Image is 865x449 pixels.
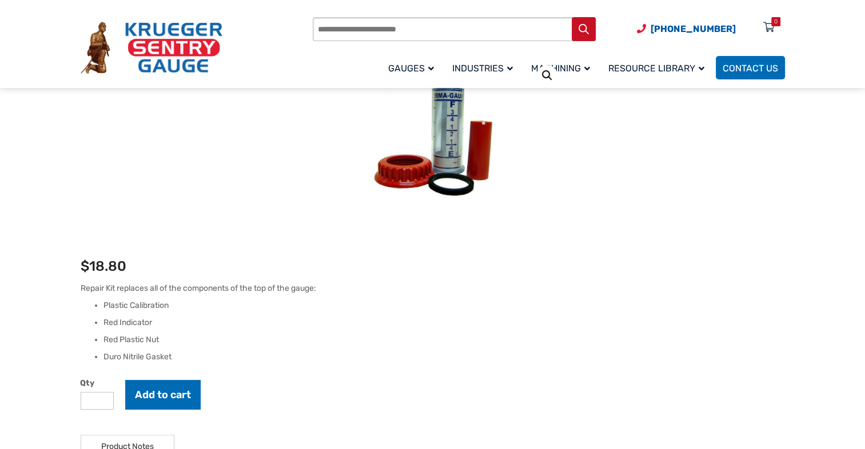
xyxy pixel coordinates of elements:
[125,380,201,410] button: Add to cart
[608,63,704,74] span: Resource Library
[381,54,445,81] a: Gauges
[81,258,89,274] span: $
[81,258,126,274] bdi: 18.80
[81,392,114,410] input: Product quantity
[651,23,736,34] span: [PHONE_NUMBER]
[537,65,557,86] a: View full-screen image gallery
[531,63,590,74] span: Machining
[103,334,785,346] li: Red Plastic Nut
[716,56,785,79] a: Contact Us
[774,17,778,26] div: 0
[452,63,513,74] span: Industries
[81,282,785,294] p: Repair Kit replaces all of the components of the top of the gauge:
[637,22,736,36] a: Phone Number (920) 434-8860
[103,300,785,311] li: Plastic Calibration
[723,63,778,74] span: Contact Us
[445,54,524,81] a: Industries
[81,22,222,74] img: Krueger Sentry Gauge
[103,351,785,363] li: Duro Nitrile Gasket
[103,317,785,328] li: Red Indicator
[601,54,716,81] a: Resource Library
[524,54,601,81] a: Machining
[388,63,434,74] span: Gauges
